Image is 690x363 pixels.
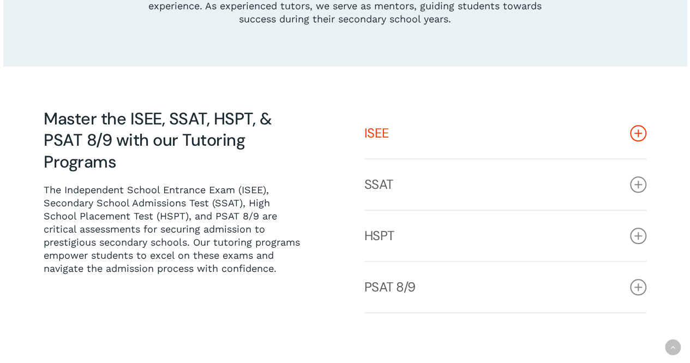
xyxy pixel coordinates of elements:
a: SSAT [364,159,647,210]
a: HSPT [364,211,647,261]
a: PSAT 8/9 [364,262,647,312]
h3: Master the ISEE, SSAT, HSPT, & PSAT 8/9 with our Tutoring Programs [44,108,302,172]
a: ISEE [364,108,647,158]
p: The Independent School Entrance Exam (ISEE), Secondary School Admissions Test (SSAT), High School... [44,183,302,275]
a: Back to top [665,340,681,355]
